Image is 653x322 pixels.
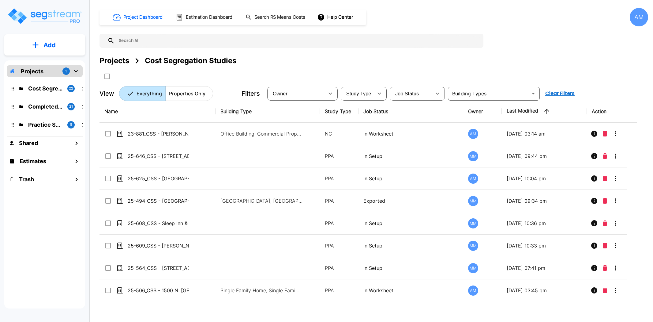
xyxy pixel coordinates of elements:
p: [DATE] 03:14 am [507,130,582,137]
button: Info [588,240,600,252]
button: Estimation Dashboard [173,11,236,24]
p: Practice Samples [28,121,62,129]
button: Info [588,262,600,274]
p: 5 [70,122,72,127]
div: MM [468,218,478,228]
p: 25-646_CSS - [STREET_ADDRESS][PERSON_NAME] - TRES Real Estate Services - [PERSON_NAME] [128,152,189,160]
span: Study Type [346,91,371,96]
p: PPA [325,242,354,249]
p: PPA [325,175,354,182]
h1: Trash [19,175,34,183]
button: More-Options [610,262,622,274]
p: Filters [242,89,260,98]
p: Completed Projects [28,102,62,111]
button: Delete [600,150,610,162]
button: More-Options [610,128,622,140]
p: 3 [65,69,67,74]
p: Projects [21,67,43,75]
p: Properties Only [169,90,205,97]
th: Building Type [216,100,320,123]
p: In Setup [363,220,458,227]
div: Select [391,85,431,102]
th: Name [99,100,216,123]
p: [DATE] 10:36 pm [507,220,582,227]
p: 23-881_CSS - [PERSON_NAME] Office Building (Renovation) [GEOGRAPHIC_DATA], [GEOGRAPHIC_DATA] - [P... [128,130,189,137]
p: In Setup [363,175,458,182]
div: AM [468,129,478,139]
h1: Shared [19,139,38,147]
p: Single Family Home, Single Family Home Site [220,287,303,294]
button: Info [588,128,600,140]
p: In Worksheet [363,287,458,294]
button: Delete [600,195,610,207]
button: SelectAll [101,70,113,82]
p: PPA [325,152,354,160]
p: 22 [69,86,73,91]
button: Info [588,284,600,297]
div: Projects [99,55,129,66]
th: Owner [463,100,502,123]
div: MM [468,241,478,251]
div: Select [342,85,373,102]
button: Everything [119,86,166,101]
p: 25-608_CSS - Sleep Inn & Suites [GEOGRAPHIC_DATA], [GEOGRAPHIC_DATA] - Serenity Hosp - [PERSON_NAME] [128,220,189,227]
span: Owner [273,91,287,96]
button: Open [529,89,538,98]
p: [DATE] 09:44 pm [507,152,582,160]
button: Delete [600,284,610,297]
h1: Search RS Means Costs [254,14,305,21]
p: Office Building, Commercial Property Site [220,130,303,137]
button: Info [588,172,600,185]
p: 21 [69,104,73,109]
th: Last Modified [502,100,587,123]
p: 25-564_CSS - [STREET_ADDRESS][PERSON_NAME], ID - Concentrate - [PERSON_NAME] [128,264,189,272]
button: Add [4,36,85,54]
th: Study Type [320,100,358,123]
h1: Estimates [20,157,46,165]
input: Building Types [450,89,528,98]
button: More-Options [610,284,622,297]
p: PPA [325,220,354,227]
button: Delete [600,240,610,252]
button: Search RS Means Costs [243,11,309,23]
p: In Setup [363,264,458,272]
p: Add [43,40,56,50]
span: Job Status [395,91,419,96]
p: [DATE] 10:04 pm [507,175,582,182]
p: [DATE] 03:45 pm [507,287,582,294]
input: Search All [115,34,480,48]
th: Action [587,100,637,123]
h1: Project Dashboard [123,14,163,21]
p: 25-625_CSS - [GEOGRAPHIC_DATA] [GEOGRAPHIC_DATA], [GEOGRAPHIC_DATA] - Greens Group 11 LLC - [GEOG... [128,175,189,182]
p: PPA [325,197,354,205]
div: AM [468,286,478,296]
div: MM [468,263,478,273]
p: 25-506_CSS - 1500 N. [GEOGRAPHIC_DATA], [GEOGRAPHIC_DATA] - [GEOGRAPHIC_DATA] Properties - [PERSO... [128,287,189,294]
p: 25-494_CSS - [GEOGRAPHIC_DATA], [GEOGRAPHIC_DATA] - MBTAC Financial Services LLC - [PERSON_NAME] [128,197,189,205]
p: [DATE] 09:34 pm [507,197,582,205]
button: Clear Filters [543,87,577,100]
button: More-Options [610,217,622,229]
button: Delete [600,128,610,140]
button: Info [588,217,600,229]
button: More-Options [610,150,622,162]
p: In Setup [363,152,458,160]
button: Delete [600,262,610,274]
p: PPA [325,287,354,294]
div: MM [468,196,478,206]
button: More-Options [610,172,622,185]
p: View [99,89,114,98]
button: Info [588,150,600,162]
p: In Setup [363,242,458,249]
button: More-Options [610,240,622,252]
button: Delete [600,217,610,229]
div: MM [468,151,478,161]
p: [DATE] 10:33 pm [507,242,582,249]
img: Logo [7,7,82,25]
p: Everything [137,90,162,97]
p: NC [325,130,354,137]
button: Project Dashboard [110,10,166,24]
button: Info [588,195,600,207]
p: [GEOGRAPHIC_DATA], [GEOGRAPHIC_DATA] [220,197,303,205]
div: Platform [119,86,213,101]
